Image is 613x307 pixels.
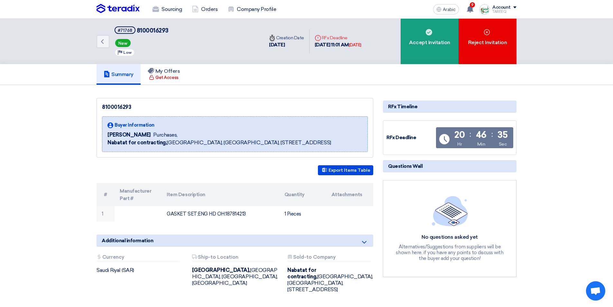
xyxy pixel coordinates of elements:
font: 35 [497,130,507,140]
a: Orders [187,2,223,16]
font: Currency [102,254,124,260]
font: # [104,192,107,197]
font: No questions asked yet [422,234,478,240]
font: Get Access [155,75,178,80]
font: [GEOGRAPHIC_DATA], [GEOGRAPHIC_DATA], [STREET_ADDRESS] [287,273,373,293]
font: Low [123,50,132,55]
font: Creation Date [276,35,304,41]
font: RFx Timeline [388,104,417,110]
font: Reject Invitation [468,39,507,45]
font: My Offers [155,68,180,74]
font: 20 [454,130,465,140]
a: Summary [97,64,141,85]
font: [GEOGRAPHIC_DATA], [GEOGRAPHIC_DATA], [STREET_ADDRESS] [167,139,331,146]
font: Manufacturer Part # [120,188,151,201]
font: Summary [111,71,134,77]
font: Company Profile [237,6,276,12]
font: Min [477,141,486,147]
font: Arabic [443,7,456,12]
font: Hr [457,141,462,147]
font: RFx Deadline [322,35,348,41]
font: RFx Deadline [386,135,416,140]
font: Buyer Information [115,122,154,128]
div: Open chat [586,281,605,301]
font: Item Description [167,192,205,197]
font: Export Items Table [329,168,370,173]
font: Nabatat for contracting, [107,139,167,146]
font: 46 [476,130,487,140]
font: 8100016293 [137,27,169,34]
font: #71768 [118,28,132,33]
font: 1 [102,211,103,217]
font: Ship-to Location [198,254,238,260]
a: My Offers Get Access [141,64,187,85]
img: Screenshot___1727703618088.png [479,4,490,14]
font: Purchases, [153,132,178,138]
font: [DATE] [349,43,361,47]
font: Additional information [102,238,153,244]
img: Teradix logo [97,4,140,14]
font: : [491,130,493,139]
font: [DATE] 11:01 AM [315,42,349,48]
font: New [118,41,127,46]
font: [DATE] [269,42,285,48]
font: Attachments [331,192,362,197]
font: Orders [201,6,218,12]
font: Sourcing [162,6,182,12]
font: : [469,130,471,139]
font: Sec [499,141,507,147]
font: Nabatat for contracting, [287,267,317,280]
font: TAREEQ [492,10,506,14]
font: Questions Wall [388,163,423,169]
font: [PERSON_NAME] [107,132,151,138]
font: GASKET SET;ENG HD OH:187814213 [167,211,246,217]
font: 8100016293 [102,104,131,110]
font: 1 Pieces [284,211,301,217]
img: empty_state_list.svg [432,196,468,226]
a: Sourcing [147,2,187,16]
font: [GEOGRAPHIC_DATA], [GEOGRAPHIC_DATA], [GEOGRAPHIC_DATA] [192,267,278,286]
font: Account [492,5,511,10]
button: Arabic [433,4,459,14]
font: Accept Invitation [409,39,450,45]
h5: 8100016293 [115,26,169,34]
button: Export Items Table [318,165,373,175]
font: Alternatives/Suggestions from suppliers will be shown here, if you have any points to discuss wit... [396,244,503,261]
font: Sold-to Company [293,254,336,260]
font: Quantity [284,192,305,197]
font: [GEOGRAPHIC_DATA], [192,267,250,273]
font: 9 [471,3,474,7]
font: Saudi Riyal (SAR) [97,267,134,273]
